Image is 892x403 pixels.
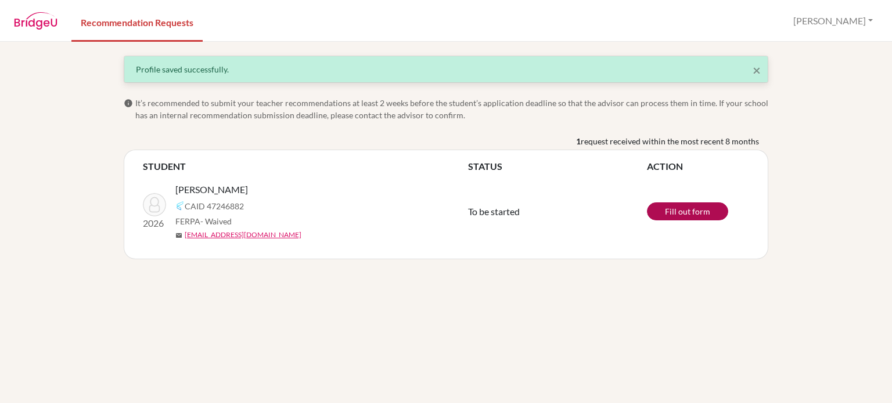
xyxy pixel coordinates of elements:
[788,10,878,32] button: [PERSON_NAME]
[753,61,761,78] span: ×
[136,63,756,75] div: Profile saved successfully.
[143,159,468,173] th: STUDENT
[143,216,166,230] p: 2026
[124,99,133,108] span: info
[468,159,647,173] th: STATUS
[647,159,749,173] th: ACTION
[647,202,728,220] a: Fill out form
[753,63,761,77] button: Close
[175,232,182,239] span: mail
[581,135,759,147] span: request received within the most recent 8 months
[135,97,768,121] span: It’s recommended to submit your teacher recommendations at least 2 weeks before the student’s app...
[200,216,232,226] span: - Waived
[175,183,248,197] span: [PERSON_NAME]
[185,200,244,212] span: CAID 47246882
[468,206,520,217] span: To be started
[175,201,185,210] img: Common App logo
[14,12,57,30] img: BridgeU logo
[71,2,203,42] a: Recommendation Requests
[576,135,581,147] b: 1
[175,215,232,227] span: FERPA
[185,230,301,240] a: [EMAIL_ADDRESS][DOMAIN_NAME]
[143,193,166,216] img: Wang, Alice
